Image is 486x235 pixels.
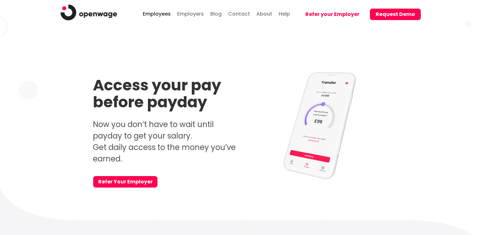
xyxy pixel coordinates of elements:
a: Employees [141,4,172,22]
button: Request Demo [370,9,421,20]
iframe: Help widget launcher [429,198,479,216]
p: Now you don’t have to wait until payday to get your salary. Get daily access to the money you’ve ... [93,119,239,165]
strong: Access your pay before payday [93,75,221,113]
a: Help [277,4,292,22]
img: logo.png [60,4,117,20]
a: About [255,4,274,22]
img: Access your pay before payday [275,71,365,181]
a: Refer Your Employer [93,176,157,188]
a: Employers [176,4,205,22]
a: Blog [209,4,223,22]
a: Contact [226,4,252,22]
a: Request Demo [365,2,421,27]
a: Refer your Employer [295,2,365,27]
button: Refer your Employer [300,9,365,20]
